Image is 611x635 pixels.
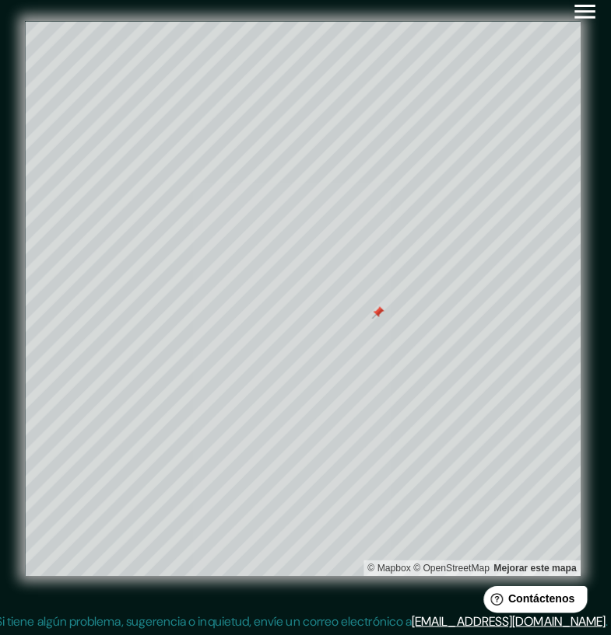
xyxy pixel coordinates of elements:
[370,557,413,568] a: Mapbox
[494,557,576,568] a: Map feedback
[494,557,576,568] font: Mejorar este mapa
[415,557,490,568] a: Mapa de OpenStreet
[1,607,413,623] font: Si tiene algún problema, sugerencia o inquietud, envíe un correo electrónico a
[370,557,413,568] font: © Mapbox
[606,607,608,623] font: .
[415,557,490,568] font: © OpenStreetMap
[608,606,610,623] font: .
[413,607,606,623] a: [EMAIL_ADDRESS][DOMAIN_NAME]
[472,574,594,618] iframe: Lanzador de widgets de ayuda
